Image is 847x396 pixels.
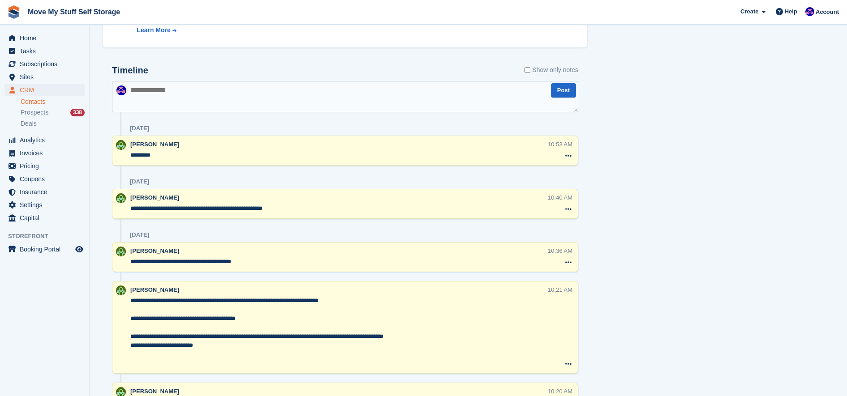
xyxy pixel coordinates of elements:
span: [PERSON_NAME] [130,286,179,293]
span: [PERSON_NAME] [130,247,179,254]
img: Joel Booth [116,247,126,256]
a: menu [4,243,85,255]
div: 10:20 AM [548,387,572,396]
span: Deals [21,119,37,128]
img: stora-icon-8386f47178a22dfd0bd8f6a31ec36ba5ce8667c1dd55bd0f319d3a0aa187defe.svg [7,5,21,19]
div: 10:53 AM [548,140,572,149]
a: Learn More [137,26,328,35]
span: Coupons [20,173,73,185]
span: Subscriptions [20,58,73,70]
input: Show only notes [525,65,530,75]
span: Tasks [20,45,73,57]
span: Account [816,8,839,17]
div: 10:36 AM [548,247,572,255]
a: Deals [21,119,85,128]
span: [PERSON_NAME] [130,141,179,148]
span: Insurance [20,186,73,198]
img: Joel Booth [116,285,126,295]
a: menu [4,32,85,44]
span: CRM [20,84,73,96]
div: Learn More [137,26,170,35]
img: Joel Booth [116,140,126,150]
a: menu [4,212,85,224]
a: menu [4,134,85,146]
img: Jade Whetnall [116,85,126,95]
img: Jade Whetnall [805,7,814,16]
span: Pricing [20,160,73,172]
div: [DATE] [130,178,149,185]
a: Move My Stuff Self Storage [24,4,124,19]
h2: Timeline [112,65,148,76]
span: [PERSON_NAME] [130,194,179,201]
div: 338 [70,109,85,116]
button: Post [551,83,576,98]
span: Capital [20,212,73,224]
a: menu [4,84,85,96]
a: menu [4,173,85,185]
a: menu [4,160,85,172]
a: menu [4,186,85,198]
a: Prospects 338 [21,108,85,117]
div: 10:40 AM [548,193,572,202]
span: Create [740,7,758,16]
a: Preview store [74,244,85,255]
span: Help [785,7,797,16]
span: Prospects [21,108,48,117]
a: menu [4,199,85,211]
div: [DATE] [130,125,149,132]
span: Analytics [20,134,73,146]
a: menu [4,147,85,159]
div: [DATE] [130,231,149,238]
span: Home [20,32,73,44]
a: menu [4,71,85,83]
a: Contacts [21,98,85,106]
img: Joel Booth [116,193,126,203]
span: Settings [20,199,73,211]
a: menu [4,58,85,70]
span: Storefront [8,232,89,241]
div: 10:21 AM [548,285,572,294]
span: Sites [20,71,73,83]
span: [PERSON_NAME] [130,388,179,395]
a: menu [4,45,85,57]
span: Booking Portal [20,243,73,255]
span: Invoices [20,147,73,159]
label: Show only notes [525,65,578,75]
